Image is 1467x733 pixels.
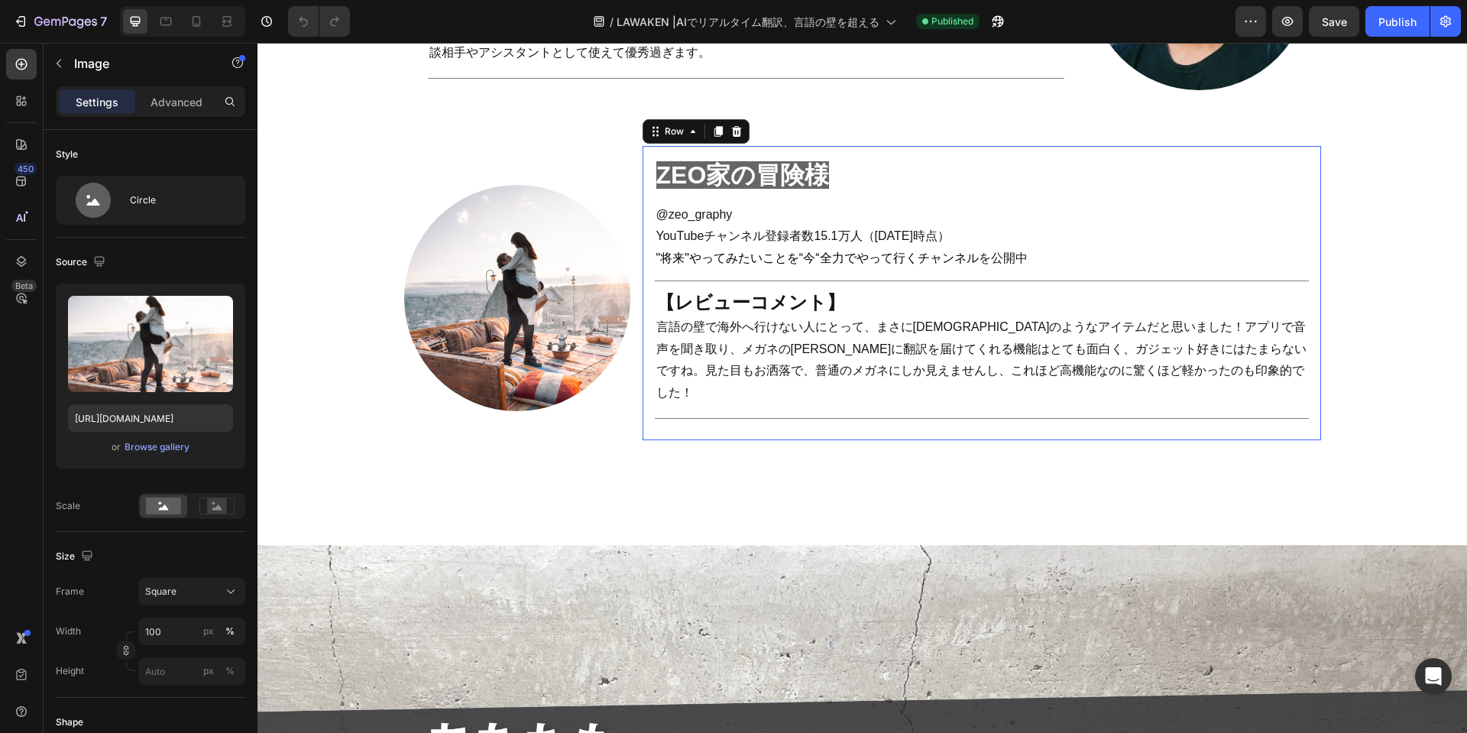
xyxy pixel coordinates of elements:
[399,186,680,199] span: YouTubeチャンネル登録者数15.1万人（[DATE]時点
[203,664,214,678] div: px
[1322,15,1347,28] span: Save
[257,43,1467,733] iframe: Design area
[138,578,245,605] button: Square
[931,15,973,28] span: Published
[221,662,239,680] button: px
[221,622,239,641] button: px
[138,618,245,645] input: px%
[680,186,692,199] a: ）
[1309,6,1359,37] button: Save
[68,296,233,392] img: preview-image
[288,6,350,37] div: Undo/Redo
[399,118,572,146] span: ZEO家の冒険様
[199,622,218,641] button: %
[56,252,108,273] div: Source
[1415,658,1452,695] div: Open Intercom Messenger
[56,547,96,567] div: Size
[56,624,81,638] label: Width
[6,6,114,37] button: 7
[112,438,121,456] span: or
[399,249,588,270] strong: 【レビューコメント】
[56,148,78,161] div: Style
[56,664,84,678] label: Height
[130,183,223,218] div: Circle
[138,657,245,685] input: px%
[203,624,214,638] div: px
[56,715,83,729] div: Shape
[124,439,190,455] button: Browse gallery
[76,94,118,110] p: Settings
[1365,6,1430,37] button: Publish
[617,14,879,30] span: LAWAKEN |AIでリアルタイム翻訳、言語の壁を超える
[100,12,107,31] p: 7
[11,280,37,292] div: Beta
[399,209,721,222] span: "将来"やってみたいことを“今“全力でやって行くチャンネル
[610,14,614,30] span: /
[15,163,37,175] div: 450
[56,585,84,598] label: Frame
[199,662,218,680] button: %
[125,440,189,454] div: Browse gallery
[404,82,429,96] div: Row
[68,404,233,432] input: https://example.com/image.jpg
[145,585,176,598] span: Square
[1378,14,1417,30] div: Publish
[56,499,80,513] div: Scale
[151,94,202,110] p: Advanced
[399,165,475,178] span: @zeo_graphy
[225,624,235,638] div: %
[399,274,1050,362] p: 言語の壁で海外へ行けない人にとって、まさに[DEMOGRAPHIC_DATA]のようなアイテムだと思いました！アプリで音声を聞き取り、メガネの[PERSON_NAME]に翻訳を届けてくれる機能は...
[74,54,204,73] p: Image
[721,209,770,222] span: を公開中
[225,664,235,678] div: %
